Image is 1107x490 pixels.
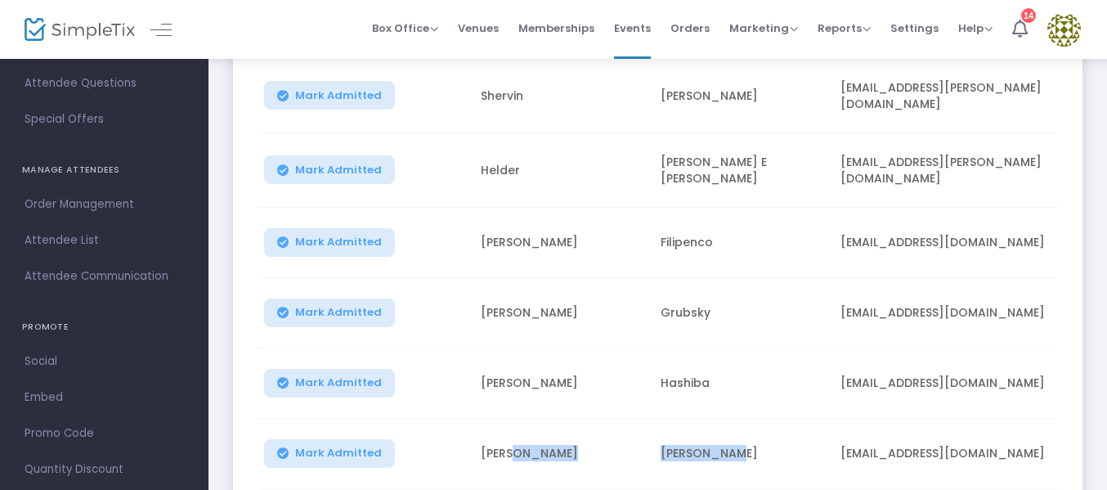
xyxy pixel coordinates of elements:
button: Mark Admitted [264,155,395,184]
span: Mark Admitted [295,164,382,177]
td: [PERSON_NAME] [471,419,651,489]
td: Filipenco [651,208,831,278]
td: [PERSON_NAME] E [PERSON_NAME] [651,133,831,208]
td: Helder [471,133,651,208]
span: Reports [818,20,871,36]
span: Attendee Questions [25,73,184,94]
td: [EMAIL_ADDRESS][PERSON_NAME][DOMAIN_NAME] [831,59,1076,133]
td: [PERSON_NAME] [651,59,831,133]
span: Mark Admitted [295,447,382,460]
span: Settings [890,7,939,49]
span: Attendee List [25,230,184,251]
span: Mark Admitted [295,376,382,389]
td: Shervin [471,59,651,133]
td: [PERSON_NAME] [471,278,651,348]
span: Mark Admitted [295,89,382,102]
span: Venues [458,7,499,49]
td: [EMAIL_ADDRESS][DOMAIN_NAME] [831,419,1076,489]
td: Hashiba [651,348,831,419]
button: Mark Admitted [264,369,395,398]
span: Promo Code [25,423,184,444]
span: Memberships [518,7,594,49]
span: Mark Admitted [295,306,382,319]
td: [EMAIL_ADDRESS][DOMAIN_NAME] [831,278,1076,348]
span: Special Offers [25,109,184,130]
span: Marketing [729,20,798,36]
button: Mark Admitted [264,81,395,110]
span: Help [958,20,993,36]
td: [PERSON_NAME] [471,208,651,278]
td: [PERSON_NAME] [471,348,651,419]
td: [PERSON_NAME] [651,419,831,489]
h4: MANAGE ATTENDEES [22,154,186,187]
span: Attendee Communication [25,266,184,287]
td: [EMAIL_ADDRESS][DOMAIN_NAME] [831,208,1076,278]
td: Grubsky [651,278,831,348]
h4: PROMOTE [22,311,186,344]
td: [EMAIL_ADDRESS][DOMAIN_NAME] [831,348,1076,419]
button: Mark Admitted [264,228,395,257]
span: Social [25,351,184,372]
button: Mark Admitted [264,439,395,468]
span: Embed [25,387,184,408]
span: Quantity Discount [25,459,184,480]
button: Mark Admitted [264,299,395,327]
span: Order Management [25,194,184,215]
span: Box Office [372,20,438,36]
span: Mark Admitted [295,236,382,249]
td: [EMAIL_ADDRESS][PERSON_NAME][DOMAIN_NAME] [831,133,1076,208]
div: 14 [1021,8,1036,23]
span: Orders [670,7,710,49]
span: Events [614,7,651,49]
